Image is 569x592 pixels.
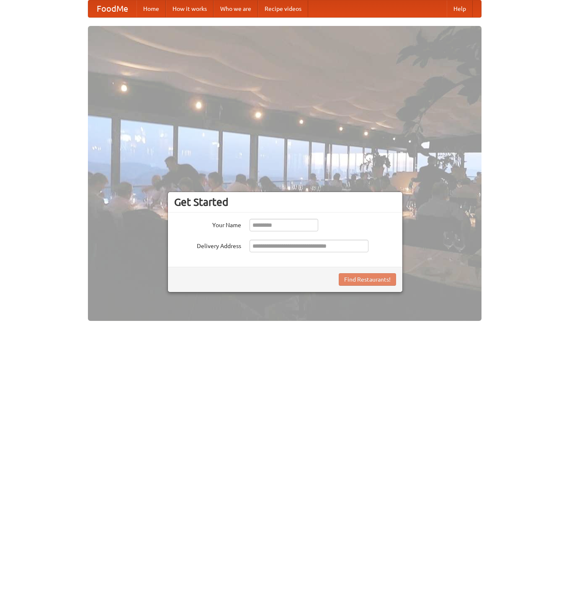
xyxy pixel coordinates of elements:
[447,0,473,17] a: Help
[258,0,308,17] a: Recipe videos
[174,219,241,229] label: Your Name
[339,273,396,286] button: Find Restaurants!
[174,240,241,250] label: Delivery Address
[136,0,166,17] a: Home
[88,0,136,17] a: FoodMe
[166,0,214,17] a: How it works
[174,196,396,208] h3: Get Started
[214,0,258,17] a: Who we are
